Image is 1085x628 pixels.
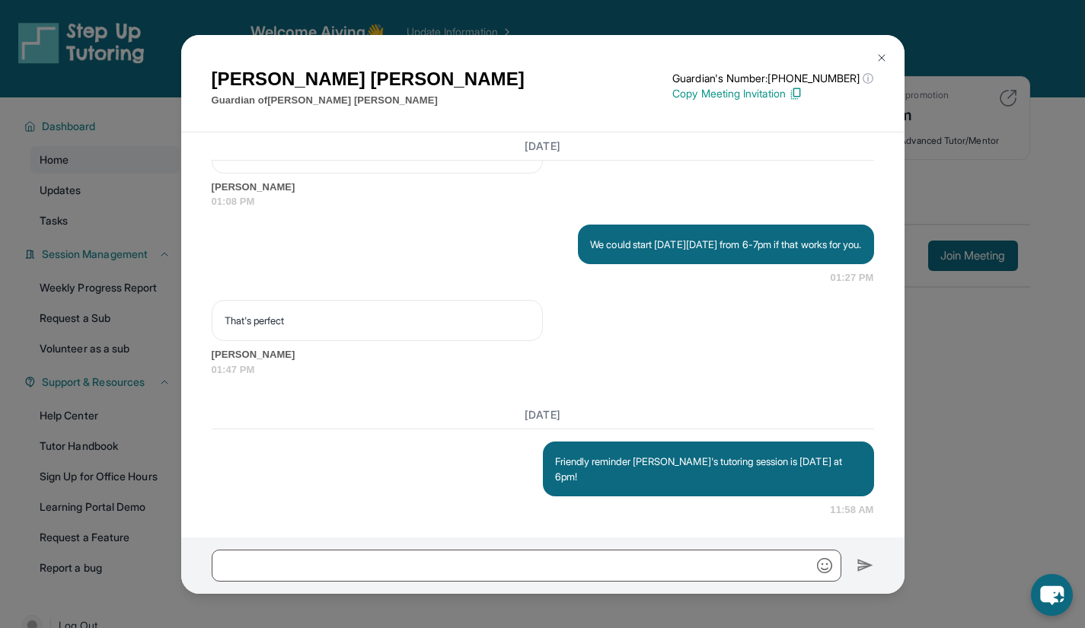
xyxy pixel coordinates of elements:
[212,362,874,378] span: 01:47 PM
[817,558,832,573] img: Emoji
[212,65,525,93] h1: [PERSON_NAME] [PERSON_NAME]
[212,139,874,154] h3: [DATE]
[555,454,862,484] p: Friendly reminder [PERSON_NAME]'s tutoring session is [DATE] at 6pm!
[1031,574,1073,616] button: chat-button
[590,237,861,252] p: We could start [DATE][DATE] from 6-7pm if that works for you.
[857,556,874,575] img: Send icon
[212,180,874,195] span: [PERSON_NAME]
[789,87,803,100] img: Copy Icon
[672,71,873,86] p: Guardian's Number: [PHONE_NUMBER]
[212,347,874,362] span: [PERSON_NAME]
[863,71,873,86] span: ⓘ
[212,407,874,422] h3: [DATE]
[212,194,874,209] span: 01:08 PM
[831,270,874,285] span: 01:27 PM
[830,502,873,518] span: 11:58 AM
[876,52,888,64] img: Close Icon
[212,93,525,108] p: Guardian of [PERSON_NAME] [PERSON_NAME]
[225,313,530,328] p: That's perfect
[672,86,873,101] p: Copy Meeting Invitation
